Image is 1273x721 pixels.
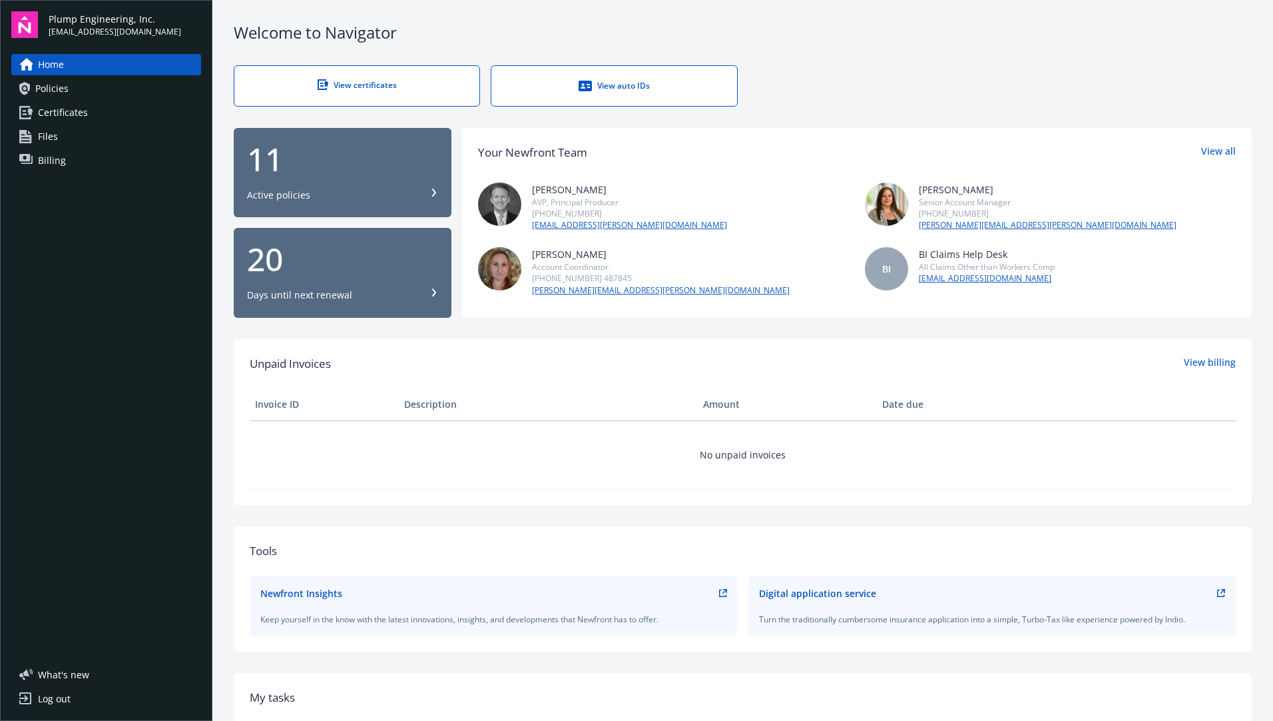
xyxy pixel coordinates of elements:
[11,54,201,75] a: Home
[919,261,1055,273] div: All Claims Other than Workers Comp
[234,65,480,107] a: View certificates
[38,54,64,75] span: Home
[247,189,310,202] div: Active policies
[250,388,399,420] th: Invoice ID
[759,586,876,600] div: Digital application service
[38,126,58,147] span: Files
[260,614,727,625] div: Keep yourself in the know with the latest innovations, insights, and developments that Newfront h...
[250,420,1236,488] td: No unpaid invoices
[1184,355,1236,372] a: View billing
[532,273,790,284] div: [PHONE_NUMBER] 487845
[49,26,181,38] span: [EMAIL_ADDRESS][DOMAIN_NAME]
[532,285,790,297] a: [PERSON_NAME][EMAIL_ADDRESS][PERSON_NAME][DOMAIN_NAME]
[234,128,451,218] button: 11Active policies
[532,219,727,231] a: [EMAIL_ADDRESS][PERSON_NAME][DOMAIN_NAME]
[250,355,331,372] span: Unpaid Invoices
[919,208,1176,219] div: [PHONE_NUMBER]
[11,126,201,147] a: Files
[49,12,181,26] span: Plump Engineering, Inc.
[759,614,1226,625] div: Turn the traditionally cumbersome insurance application into a simple, Turbo-Tax like experience ...
[399,388,698,420] th: Description
[919,273,1055,285] a: [EMAIL_ADDRESS][DOMAIN_NAME]
[532,261,790,273] div: Account Coordinator
[38,688,71,710] div: Log out
[247,289,352,302] div: Days until next renewal
[919,197,1176,208] div: Senior Account Manager
[38,668,89,682] span: What ' s new
[478,247,521,291] img: photo
[38,150,66,171] span: Billing
[11,78,201,99] a: Policies
[38,102,88,123] span: Certificates
[478,144,587,161] div: Your Newfront Team
[250,689,1236,706] div: My tasks
[247,243,438,275] div: 20
[919,219,1176,231] a: [PERSON_NAME][EMAIL_ADDRESS][PERSON_NAME][DOMAIN_NAME]
[532,208,727,219] div: [PHONE_NUMBER]
[11,102,201,123] a: Certificates
[532,247,790,261] div: [PERSON_NAME]
[49,11,201,38] button: Plump Engineering, Inc.[EMAIL_ADDRESS][DOMAIN_NAME]
[250,542,1236,560] div: Tools
[877,388,1026,420] th: Date due
[882,262,891,276] span: BI
[11,150,201,171] a: Billing
[532,197,727,208] div: AVP, Principal Producer
[261,79,453,91] div: View certificates
[11,668,111,682] button: What's new
[491,65,737,107] a: View auto IDs
[865,183,908,226] img: photo
[35,78,69,99] span: Policies
[919,247,1055,261] div: BI Claims Help Desk
[698,388,877,420] th: Amount
[919,183,1176,197] div: [PERSON_NAME]
[234,228,451,318] button: 20Days until next renewal
[11,11,38,38] img: navigator-logo.svg
[247,143,438,175] div: 11
[260,586,342,600] div: Newfront Insights
[234,21,1252,44] div: Welcome to Navigator
[478,183,521,226] img: photo
[532,183,727,197] div: [PERSON_NAME]
[1201,144,1236,161] a: View all
[518,79,710,93] div: View auto IDs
